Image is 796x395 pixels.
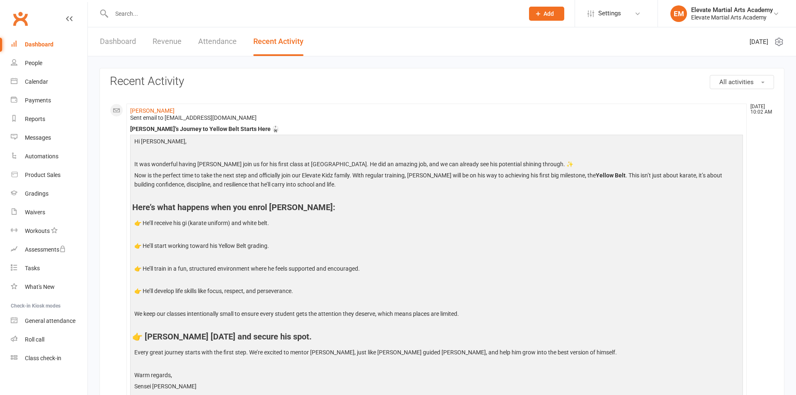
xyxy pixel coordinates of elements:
span: Settings [598,4,621,23]
div: Elevate Martial Arts Academy [691,6,773,14]
a: Dashboard [11,35,87,54]
div: Waivers [25,209,45,216]
p: Warm regards, [132,371,741,382]
a: What's New [11,278,87,296]
div: Assessments [25,246,66,253]
div: What's New [25,284,55,290]
div: Payments [25,97,51,104]
a: General attendance kiosk mode [11,312,87,330]
span: Here’s what happens when you enrol [PERSON_NAME]: [132,202,335,212]
p: Every great journey starts with the first step. We’re excited to mentor [PERSON_NAME], just like ... [132,348,741,359]
a: Automations [11,147,87,166]
a: Revenue [153,27,182,56]
a: Attendance [198,27,237,56]
span: Yellow Belt [596,172,626,179]
p: It was wonderful having [PERSON_NAME] join us for his first class at [GEOGRAPHIC_DATA]. He did an... [132,160,741,171]
div: Tasks [25,265,40,271]
p: 👉 He’ll start working toward his Yellow Belt grading. [132,241,741,252]
a: Recent Activity [253,27,303,56]
p: 👉 He’ll receive his gi (karate uniform) and white belt. [132,218,741,230]
a: Dashboard [100,27,136,56]
p: Now is the perfect time to take the next step and officially join our Elevate Kidz family. With r... [132,171,741,191]
a: [PERSON_NAME] [130,107,175,114]
a: Reports [11,110,87,128]
a: Workouts [11,222,87,240]
a: Payments [11,91,87,110]
div: Roll call [25,336,44,343]
a: Clubworx [10,8,31,29]
a: Product Sales [11,166,87,184]
span: Add [544,10,554,17]
h3: Recent Activity [110,75,774,88]
a: Class kiosk mode [11,349,87,368]
p: We keep our classes intentionally small to ensure every student gets the attention they deserve, ... [132,309,741,320]
div: People [25,60,42,66]
span: [DATE] [750,37,768,47]
span: Sent email to [EMAIL_ADDRESS][DOMAIN_NAME] [130,114,257,121]
div: Gradings [25,190,49,197]
a: Roll call [11,330,87,349]
input: Search... [109,8,518,19]
p: 👉 He’ll train in a fun, structured environment where he feels supported and encouraged. [132,264,741,275]
div: Dashboard [25,41,53,48]
a: Messages [11,128,87,147]
div: Class check-in [25,355,61,361]
div: EM [670,5,687,22]
a: Calendar [11,73,87,91]
div: Reports [25,116,45,122]
a: Waivers [11,203,87,222]
div: Workouts [25,228,50,234]
p: Hi [PERSON_NAME], [132,137,741,148]
div: Calendar [25,78,48,85]
div: Elevate Martial Arts Academy [691,14,773,21]
div: Automations [25,153,58,160]
a: Gradings [11,184,87,203]
a: Tasks [11,259,87,278]
time: [DATE] 10:02 AM [746,104,774,115]
div: Product Sales [25,172,61,178]
a: People [11,54,87,73]
button: Add [529,7,564,21]
h4: 👉 [PERSON_NAME] [DATE] and secure his spot. [132,332,741,341]
div: Messages [25,134,51,141]
span: All activities [719,78,754,86]
a: Assessments [11,240,87,259]
div: General attendance [25,317,75,324]
p: Sensei [PERSON_NAME] [132,382,741,393]
div: [PERSON_NAME]’s Journey to Yellow Belt Starts Here 🥋 [130,126,743,133]
p: 👉 He’ll develop life skills like focus, respect, and perseverance. [132,286,741,298]
button: All activities [710,75,774,89]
